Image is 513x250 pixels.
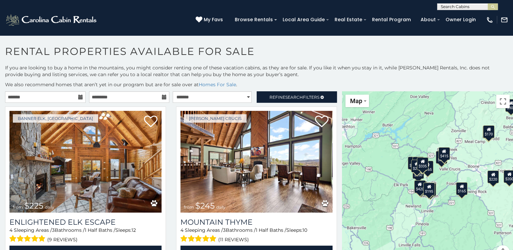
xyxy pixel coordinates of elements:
a: Local Area Guide [279,14,328,25]
a: Banner Elk, [GEOGRAPHIC_DATA] [13,114,98,123]
span: (9 reviews) [47,235,78,244]
div: $165 [422,160,433,173]
a: Mountain Thyme [180,218,333,227]
button: Toggle fullscreen view [496,95,510,108]
a: Owner Login [442,14,479,25]
span: 4 [9,227,12,233]
a: RefineSearchFilters [257,91,337,103]
div: $250 [412,166,424,179]
span: $225 [24,201,44,211]
span: daily [216,205,226,210]
span: Search [285,95,303,100]
div: $165 [456,182,467,195]
span: 4 [180,227,183,233]
div: $420 [414,180,425,193]
span: 1 Half Baths / [256,227,286,233]
a: [PERSON_NAME] Crucis [184,114,247,123]
div: $285 [482,126,494,138]
div: $335 [417,157,428,170]
div: $245 [436,151,447,163]
img: phone-regular-white.png [486,16,493,24]
span: $245 [195,201,215,211]
a: Homes For Sale [199,82,236,88]
img: Mountain Thyme [180,111,333,213]
div: $220 [487,170,498,183]
span: from [184,205,194,210]
a: Mountain Thyme from $245 daily [180,111,333,213]
div: $415 [438,147,450,160]
span: 12 [132,227,136,233]
span: 3 [52,227,55,233]
a: About [417,14,439,25]
span: 1 Half Baths / [85,227,115,233]
a: Rental Program [369,14,414,25]
span: 10 [303,227,307,233]
div: $225 [415,181,426,193]
a: Add to favorites [144,115,158,129]
a: My Favs [196,16,225,24]
div: $290 [411,160,422,173]
span: Map [350,97,362,104]
a: Real Estate [331,14,366,25]
a: Add to favorites [315,115,329,129]
a: Enlightened Elk Escape from $225 daily [9,111,162,213]
img: mail-regular-white.png [501,16,508,24]
div: $170 [483,125,494,138]
div: $290 [424,183,436,196]
span: Refine Filters [269,95,319,100]
div: $265 [408,156,419,169]
span: My Favs [204,16,223,23]
span: daily [45,205,54,210]
button: Change map style [345,95,369,107]
div: $200 [412,156,424,169]
a: Enlightened Elk Escape [9,218,162,227]
span: 3 [223,227,226,233]
img: Enlightened Elk Escape [9,111,162,213]
div: Sleeping Areas / Bathrooms / Sleeps: [9,227,162,244]
a: Browse Rentals [231,14,276,25]
div: Sleeping Areas / Bathrooms / Sleeps: [180,227,333,244]
span: (11 reviews) [218,235,249,244]
span: from [13,205,23,210]
div: $195 [423,182,434,195]
img: White-1-2.png [5,13,98,27]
